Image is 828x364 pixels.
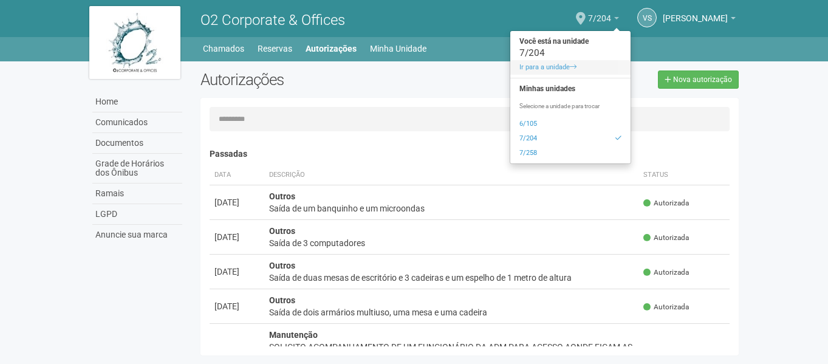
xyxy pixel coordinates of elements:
[663,15,736,25] a: [PERSON_NAME]
[258,40,292,57] a: Reservas
[510,81,631,96] strong: Minhas unidades
[510,117,631,131] a: 6/105
[643,198,689,208] span: Autorizada
[269,330,318,340] strong: Manutenção
[588,2,611,23] span: 7/204
[214,196,259,208] div: [DATE]
[269,295,295,305] strong: Outros
[638,165,730,185] th: Status
[370,40,426,57] a: Minha Unidade
[269,202,634,215] div: Saída de um banquinho e um microondas
[214,300,259,312] div: [DATE]
[214,231,259,243] div: [DATE]
[92,204,182,225] a: LGPD
[510,102,631,111] p: Selecione a unidade para trocar
[92,154,182,184] a: Grade de Horários dos Ônibus
[643,233,689,243] span: Autorizada
[269,191,295,201] strong: Outros
[510,146,631,160] a: 7/258
[510,34,631,49] strong: Você está na unidade
[643,267,689,278] span: Autorizada
[200,70,460,89] h2: Autorizações
[264,165,639,185] th: Descrição
[92,133,182,154] a: Documentos
[200,12,345,29] span: O2 Corporate & Offices
[637,8,657,27] a: VS
[663,2,728,23] span: VINICIUS SANTOS DA ROCHA CORREA
[203,40,244,57] a: Chamados
[658,70,739,89] a: Nova autorização
[269,306,634,318] div: Saída de dois armários multiuso, uma mesa e uma cadeira
[269,261,295,270] strong: Outros
[89,6,180,79] img: logo.jpg
[92,225,182,245] a: Anuncie sua marca
[269,237,634,249] div: Saída de 3 computadores
[588,15,619,25] a: 7/204
[92,184,182,204] a: Ramais
[269,226,295,236] strong: Outros
[92,92,182,112] a: Home
[510,131,631,146] a: 7/204
[306,40,357,57] a: Autorizações
[269,272,634,284] div: Saída de duas mesas de escritório e 3 cadeiras e um espelho de 1 metro de altura
[210,149,730,159] h4: Passadas
[214,266,259,278] div: [DATE]
[210,165,264,185] th: Data
[673,75,732,84] span: Nova autorização
[92,112,182,133] a: Comunicados
[643,302,689,312] span: Autorizada
[510,49,631,57] div: 7/204
[510,60,631,75] a: Ir para a unidade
